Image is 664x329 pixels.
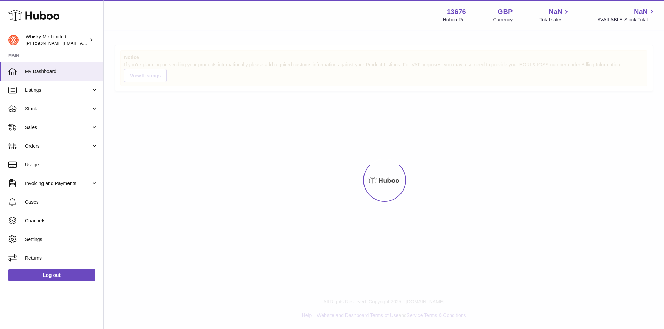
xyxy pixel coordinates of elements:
[597,17,656,23] span: AVAILABLE Stock Total
[498,7,513,17] strong: GBP
[25,68,98,75] span: My Dashboard
[8,35,19,45] img: frances@whiskyshop.com
[25,199,98,205] span: Cases
[25,255,98,261] span: Returns
[25,87,91,94] span: Listings
[25,162,98,168] span: Usage
[25,217,98,224] span: Channels
[25,124,91,131] span: Sales
[539,17,570,23] span: Total sales
[25,106,91,112] span: Stock
[26,40,139,46] span: [PERSON_NAME][EMAIL_ADDRESS][DOMAIN_NAME]
[539,7,570,23] a: NaN Total sales
[493,17,513,23] div: Currency
[447,7,466,17] strong: 13676
[8,269,95,281] a: Log out
[25,143,91,149] span: Orders
[25,236,98,243] span: Settings
[597,7,656,23] a: NaN AVAILABLE Stock Total
[443,17,466,23] div: Huboo Ref
[548,7,562,17] span: NaN
[25,180,91,187] span: Invoicing and Payments
[26,33,88,47] div: Whisky Me Limited
[634,7,648,17] span: NaN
